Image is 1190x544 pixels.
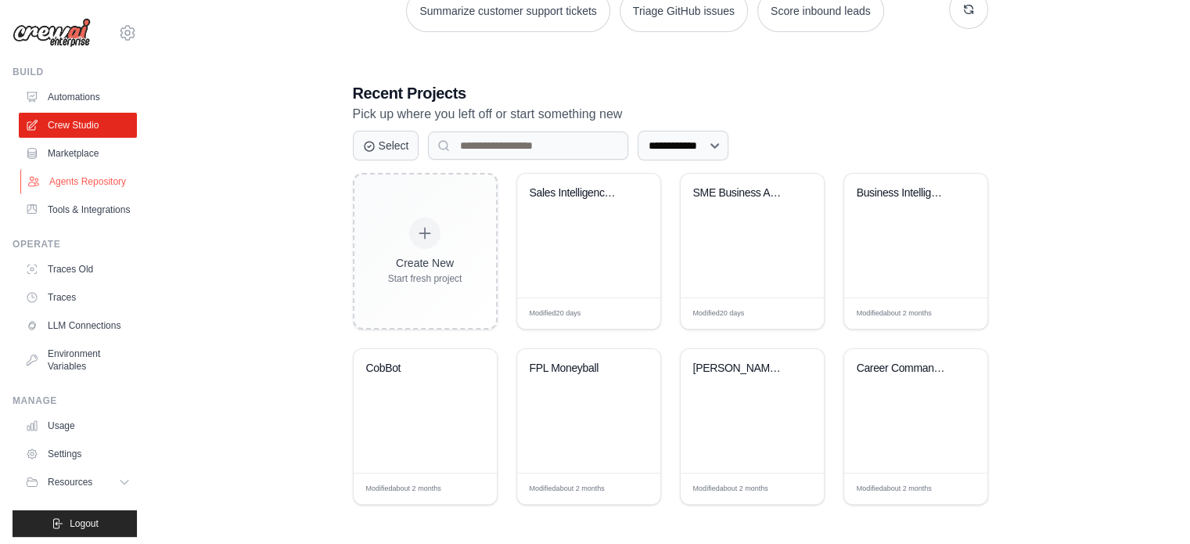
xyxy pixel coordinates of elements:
[857,362,951,376] div: Career Command Centre
[48,476,92,488] span: Resources
[786,308,800,319] span: Edit
[20,169,138,194] a: Agents Repository
[693,308,745,319] span: Modified 20 days
[693,484,768,495] span: Modified about 2 months
[857,186,951,200] div: Business Intelligence Suite
[13,238,137,250] div: Operate
[530,186,624,200] div: Sales Intelligence & Lead Generation System
[366,484,441,495] span: Modified about 2 months
[786,483,800,495] span: Edit
[693,362,788,376] div: Kris' Consultancy Crew
[530,362,624,376] div: FPL Moneyball
[530,308,581,319] span: Modified 20 days
[19,441,137,467] a: Settings
[459,483,473,495] span: Edit
[950,308,963,319] span: Edit
[19,341,137,379] a: Environment Variables
[623,308,636,319] span: Edit
[388,255,462,271] div: Create New
[1112,469,1190,544] iframe: Chat Widget
[19,113,137,138] a: Crew Studio
[857,484,932,495] span: Modified about 2 months
[19,257,137,282] a: Traces Old
[19,85,137,110] a: Automations
[70,517,99,530] span: Logout
[19,141,137,166] a: Marketplace
[353,131,419,160] button: Select
[19,413,137,438] a: Usage
[13,18,91,48] img: Logo
[530,484,605,495] span: Modified about 2 months
[19,470,137,495] button: Resources
[13,394,137,407] div: Manage
[353,82,988,104] h3: Recent Projects
[19,197,137,222] a: Tools & Integrations
[13,510,137,537] button: Logout
[19,285,137,310] a: Traces
[950,483,963,495] span: Edit
[353,104,988,124] p: Pick up where you left off or start something new
[13,66,137,78] div: Build
[388,272,462,285] div: Start fresh project
[19,313,137,338] a: LLM Connections
[857,308,932,319] span: Modified about 2 months
[623,483,636,495] span: Edit
[366,362,461,376] div: CobBot
[693,186,788,200] div: SME Business Automation Suite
